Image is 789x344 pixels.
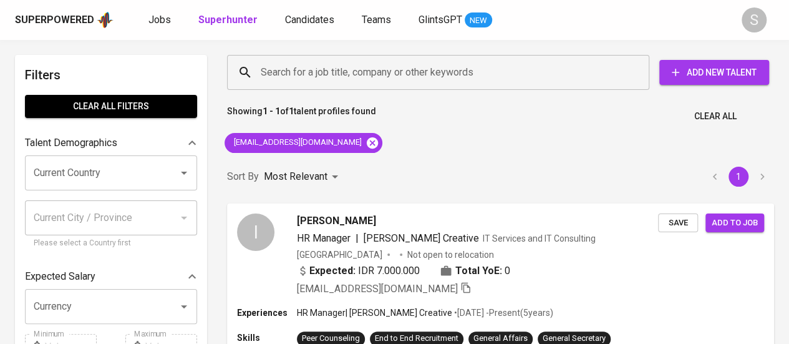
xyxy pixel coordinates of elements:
b: Total YoE: [455,263,502,278]
p: Please select a Country first [34,237,188,250]
div: I [237,214,274,251]
span: Teams [362,14,391,26]
div: Expected Salary [25,264,197,289]
div: Talent Demographics [25,130,197,155]
span: Add New Talent [669,65,759,81]
span: Jobs [148,14,171,26]
p: Showing of talent profiles found [227,105,376,128]
b: Superhunter [198,14,258,26]
span: HR Manager [297,232,351,244]
a: GlintsGPT NEW [419,12,492,28]
h6: Filters [25,65,197,85]
span: 0 [505,263,510,278]
div: [EMAIL_ADDRESS][DOMAIN_NAME] [225,133,382,153]
button: Add New Talent [659,60,769,85]
span: [PERSON_NAME] Creative [364,232,479,244]
p: • [DATE] - Present ( 5 years ) [452,307,553,319]
p: Talent Demographics [25,135,117,150]
button: Clear All [689,105,742,128]
div: Most Relevant [264,165,342,189]
span: [EMAIL_ADDRESS][DOMAIN_NAME] [297,283,458,295]
p: Experiences [237,307,297,319]
p: Not open to relocation [407,248,494,261]
b: Expected: [309,263,356,278]
span: Save [664,216,692,230]
div: Superpowered [15,13,94,27]
span: GlintsGPT [419,14,462,26]
span: Add to job [712,216,758,230]
nav: pagination navigation [703,167,774,187]
div: [GEOGRAPHIC_DATA] [297,248,382,261]
div: IDR 7.000.000 [297,263,420,278]
span: IT Services and IT Consulting [483,233,596,243]
p: Expected Salary [25,269,95,284]
div: S [742,7,767,32]
b: 1 [289,106,294,116]
button: Clear All filters [25,95,197,118]
p: Skills [237,332,297,344]
button: Open [175,298,193,315]
p: HR Manager | [PERSON_NAME] Creative [297,307,452,319]
a: Superhunter [198,12,260,28]
a: Candidates [285,12,337,28]
button: Open [175,164,193,182]
a: Jobs [148,12,173,28]
span: Clear All [694,109,737,124]
span: Candidates [285,14,334,26]
p: Most Relevant [264,169,327,184]
span: [EMAIL_ADDRESS][DOMAIN_NAME] [225,137,369,149]
a: Superpoweredapp logo [15,11,114,29]
img: app logo [97,11,114,29]
span: NEW [465,14,492,27]
button: page 1 [728,167,748,187]
span: [PERSON_NAME] [297,214,376,229]
b: 1 - 1 [263,106,280,116]
button: Add to job [705,214,764,233]
p: Sort By [227,169,259,184]
button: Save [658,214,698,233]
span: Clear All filters [35,99,187,114]
span: | [356,231,359,246]
a: Teams [362,12,394,28]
